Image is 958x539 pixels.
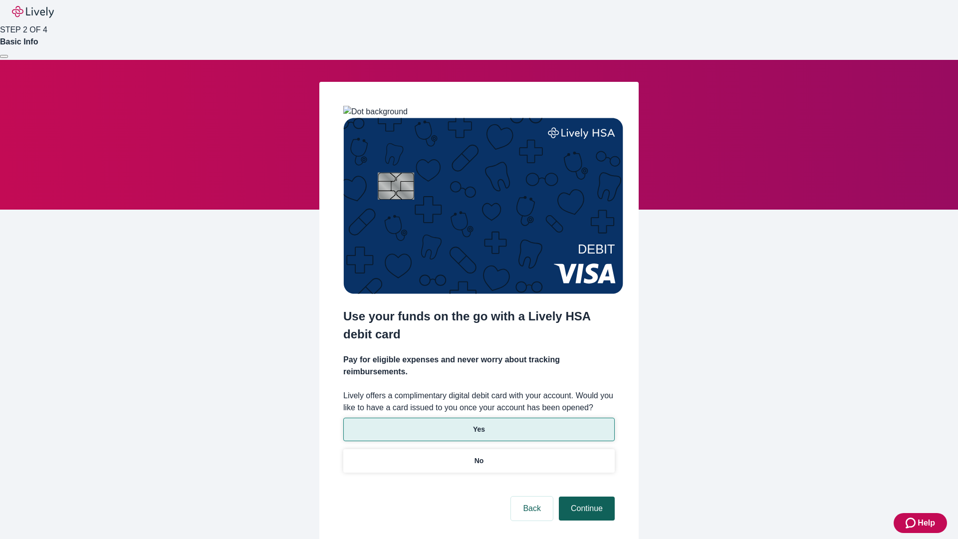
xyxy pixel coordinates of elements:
[343,106,408,118] img: Dot background
[343,118,623,294] img: Debit card
[343,390,615,414] label: Lively offers a complimentary digital debit card with your account. Would you like to have a card...
[559,497,615,521] button: Continue
[343,449,615,473] button: No
[343,354,615,378] h4: Pay for eligible expenses and never worry about tracking reimbursements.
[473,424,485,435] p: Yes
[12,6,54,18] img: Lively
[343,418,615,441] button: Yes
[511,497,553,521] button: Back
[343,307,615,343] h2: Use your funds on the go with a Lively HSA debit card
[894,513,947,533] button: Zendesk support iconHelp
[906,517,918,529] svg: Zendesk support icon
[475,456,484,466] p: No
[918,517,935,529] span: Help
